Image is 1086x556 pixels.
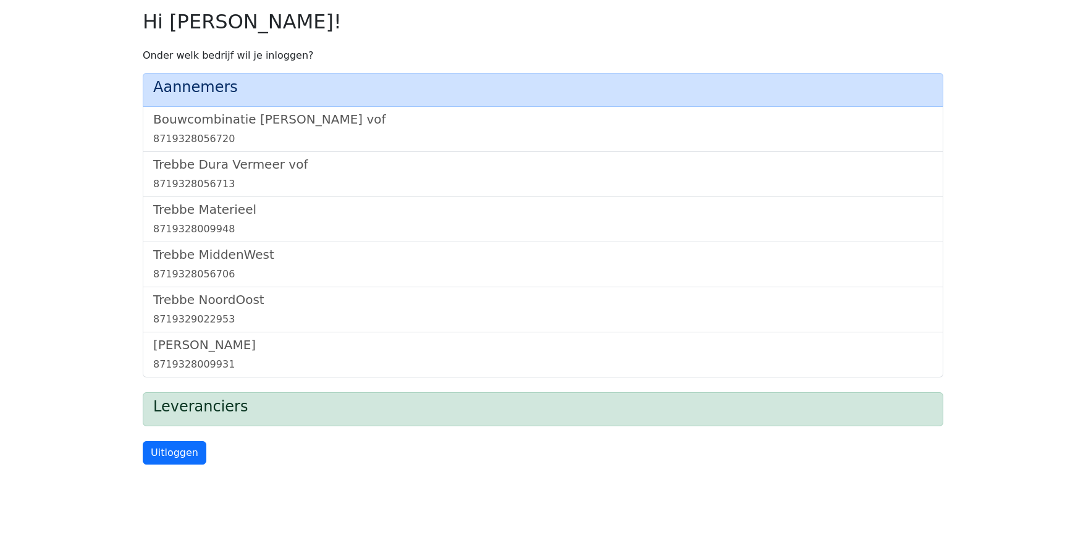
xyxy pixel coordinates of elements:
[153,157,933,192] a: Trebbe Dura Vermeer vof8719328056713
[153,177,933,192] div: 8719328056713
[153,132,933,146] div: 8719328056720
[153,157,933,172] h5: Trebbe Dura Vermeer vof
[153,222,933,237] div: 8719328009948
[153,337,933,352] h5: [PERSON_NAME]
[153,247,933,262] h5: Trebbe MiddenWest
[153,292,933,327] a: Trebbe NoordOost8719329022953
[153,312,933,327] div: 8719329022953
[153,202,933,237] a: Trebbe Materieel8719328009948
[153,112,933,127] h5: Bouwcombinatie [PERSON_NAME] vof
[143,441,206,465] a: Uitloggen
[143,48,943,63] p: Onder welk bedrijf wil je inloggen?
[153,78,933,96] h4: Aannemers
[153,202,933,217] h5: Trebbe Materieel
[153,112,933,146] a: Bouwcombinatie [PERSON_NAME] vof8719328056720
[153,247,933,282] a: Trebbe MiddenWest8719328056706
[153,337,933,372] a: [PERSON_NAME]8719328009931
[143,10,943,33] h2: Hi [PERSON_NAME]!
[153,292,933,307] h5: Trebbe NoordOost
[153,398,933,416] h4: Leveranciers
[153,267,933,282] div: 8719328056706
[153,357,933,372] div: 8719328009931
